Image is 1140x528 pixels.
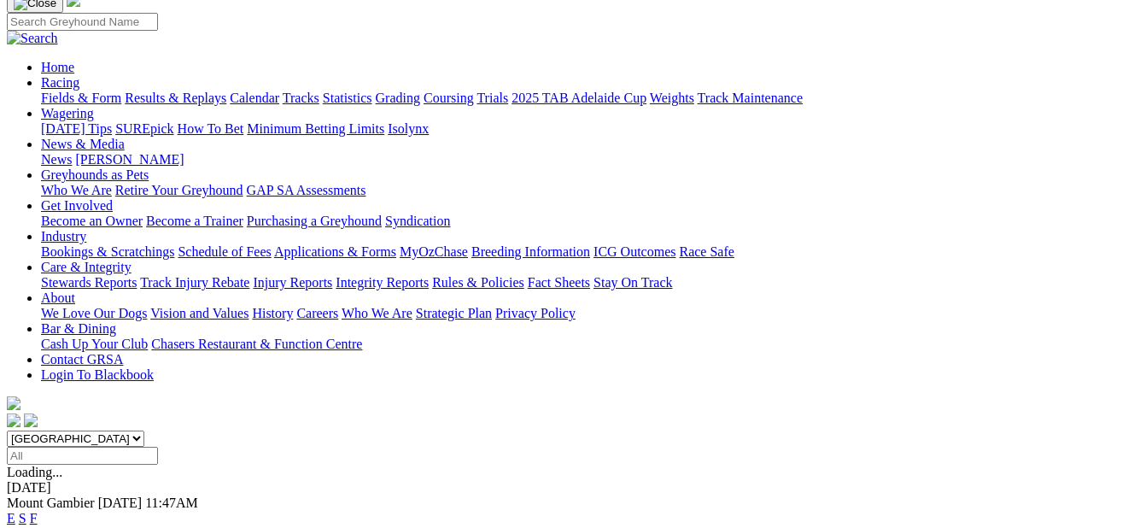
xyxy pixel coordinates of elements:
[41,152,72,167] a: News
[385,214,450,228] a: Syndication
[41,275,137,290] a: Stewards Reports
[471,244,590,259] a: Breeding Information
[512,91,646,105] a: 2025 TAB Adelaide Cup
[115,183,243,197] a: Retire Your Greyhound
[650,91,694,105] a: Weights
[151,337,362,351] a: Chasers Restaurant & Function Centre
[528,275,590,290] a: Fact Sheets
[41,121,1133,137] div: Wagering
[41,91,121,105] a: Fields & Form
[283,91,319,105] a: Tracks
[296,306,338,320] a: Careers
[41,244,174,259] a: Bookings & Scratchings
[253,275,332,290] a: Injury Reports
[41,198,113,213] a: Get Involved
[247,214,382,228] a: Purchasing a Greyhound
[41,137,125,151] a: News & Media
[24,414,38,427] img: twitter.svg
[679,244,734,259] a: Race Safe
[41,244,1133,260] div: Industry
[41,75,79,90] a: Racing
[342,306,412,320] a: Who We Are
[7,480,1133,496] div: [DATE]
[7,496,95,510] span: Mount Gambier
[230,91,279,105] a: Calendar
[98,496,143,510] span: [DATE]
[41,214,143,228] a: Become an Owner
[19,511,26,525] a: S
[247,183,366,197] a: GAP SA Assessments
[424,91,474,105] a: Coursing
[146,214,243,228] a: Become a Trainer
[41,275,1133,290] div: Care & Integrity
[41,367,154,382] a: Login To Blackbook
[150,306,248,320] a: Vision and Values
[178,244,271,259] a: Schedule of Fees
[115,121,173,136] a: SUREpick
[476,91,508,105] a: Trials
[7,13,158,31] input: Search
[41,352,123,367] a: Contact GRSA
[41,306,147,320] a: We Love Our Dogs
[7,414,20,427] img: facebook.svg
[7,396,20,410] img: logo-grsa-white.png
[376,91,420,105] a: Grading
[145,496,198,510] span: 11:47AM
[336,275,429,290] a: Integrity Reports
[41,337,1133,352] div: Bar & Dining
[41,106,94,120] a: Wagering
[388,121,429,136] a: Isolynx
[7,465,62,479] span: Loading...
[41,60,74,74] a: Home
[432,275,524,290] a: Rules & Policies
[41,306,1133,321] div: About
[323,91,372,105] a: Statistics
[41,167,149,182] a: Greyhounds as Pets
[41,337,148,351] a: Cash Up Your Club
[178,121,244,136] a: How To Bet
[247,121,384,136] a: Minimum Betting Limits
[593,275,672,290] a: Stay On Track
[7,31,58,46] img: Search
[41,121,112,136] a: [DATE] Tips
[7,447,158,465] input: Select date
[41,183,112,197] a: Who We Are
[41,152,1133,167] div: News & Media
[41,214,1133,229] div: Get Involved
[7,511,15,525] a: E
[41,183,1133,198] div: Greyhounds as Pets
[593,244,675,259] a: ICG Outcomes
[252,306,293,320] a: History
[41,229,86,243] a: Industry
[41,290,75,305] a: About
[400,244,468,259] a: MyOzChase
[41,321,116,336] a: Bar & Dining
[495,306,576,320] a: Privacy Policy
[30,511,38,525] a: F
[75,152,184,167] a: [PERSON_NAME]
[416,306,492,320] a: Strategic Plan
[698,91,803,105] a: Track Maintenance
[41,260,132,274] a: Care & Integrity
[125,91,226,105] a: Results & Replays
[274,244,396,259] a: Applications & Forms
[41,91,1133,106] div: Racing
[140,275,249,290] a: Track Injury Rebate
